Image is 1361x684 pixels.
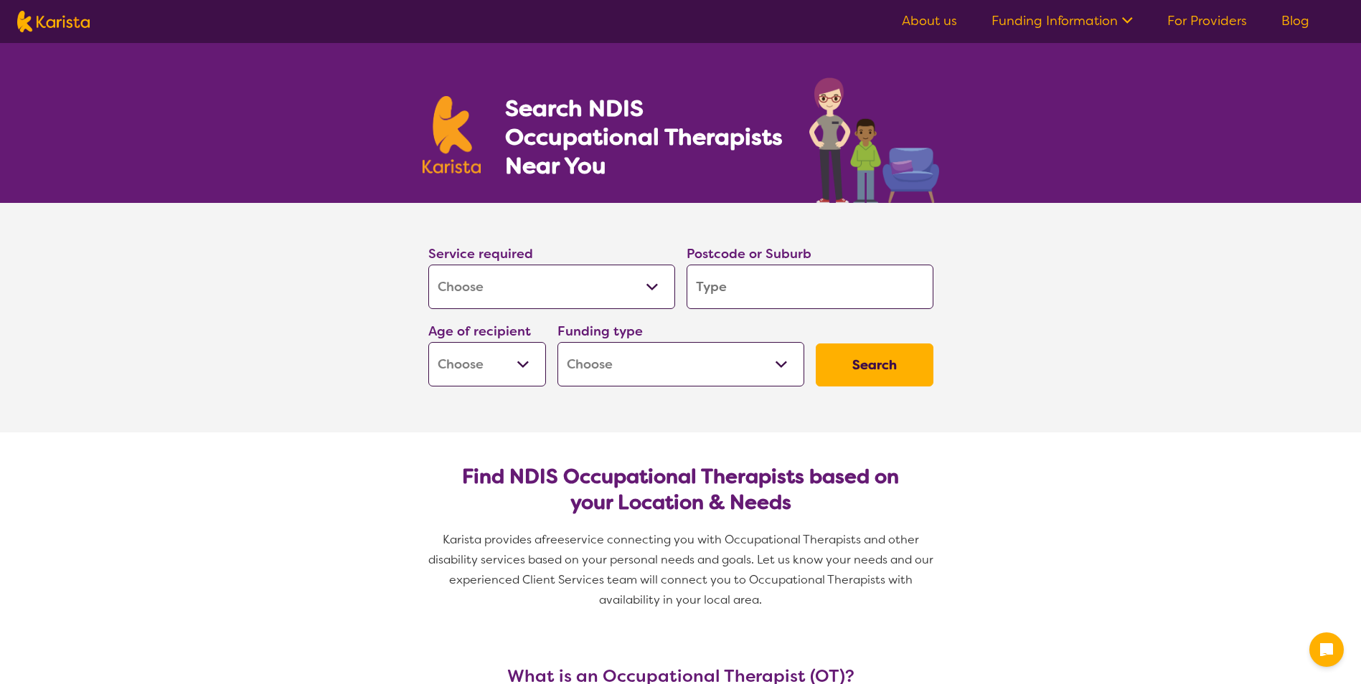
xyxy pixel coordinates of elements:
h1: Search NDIS Occupational Therapists Near You [505,94,784,180]
span: free [542,532,565,547]
h2: Find NDIS Occupational Therapists based on your Location & Needs [440,464,922,516]
img: occupational-therapy [809,77,939,203]
input: Type [687,265,933,309]
label: Postcode or Suburb [687,245,811,262]
img: Karista logo [17,11,90,32]
a: For Providers [1167,12,1247,29]
img: Karista logo [423,96,481,174]
a: About us [902,12,957,29]
a: Blog [1281,12,1309,29]
label: Service required [428,245,533,262]
span: Karista provides a [443,532,542,547]
label: Age of recipient [428,323,531,340]
label: Funding type [557,323,643,340]
span: service connecting you with Occupational Therapists and other disability services based on your p... [428,532,936,607]
button: Search [816,343,933,386]
a: Funding Information [992,12,1133,29]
